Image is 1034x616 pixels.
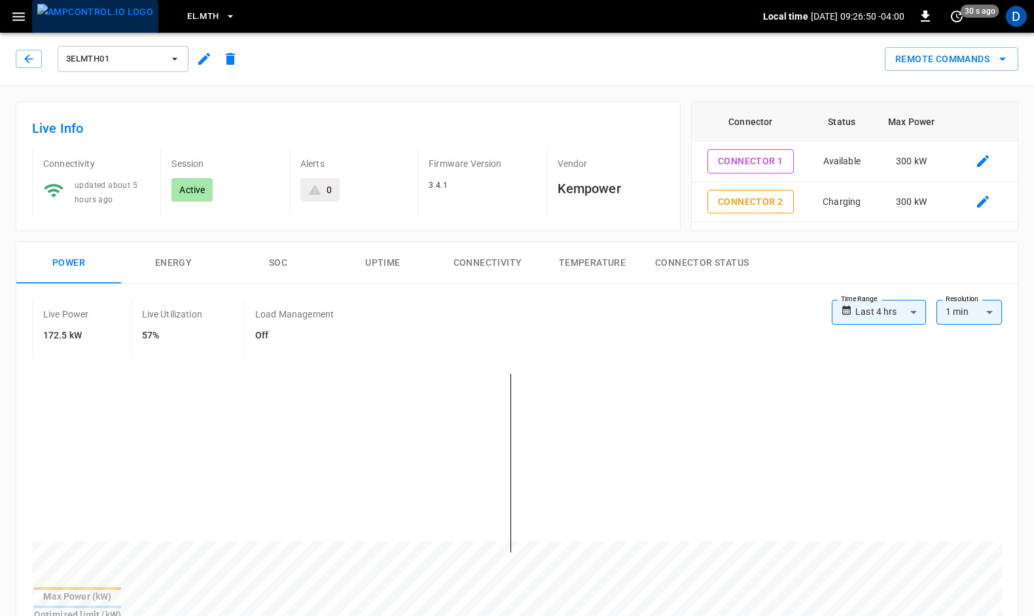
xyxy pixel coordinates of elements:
p: Load Management [255,308,334,321]
span: 30 s ago [961,5,999,18]
div: 0 [327,183,332,196]
span: 3.4.1 [429,181,448,190]
td: Available [810,222,874,263]
h6: Kempower [558,178,664,199]
p: Alerts [300,157,407,170]
h6: 172.5 kW [43,329,89,343]
td: Available [810,141,874,182]
div: remote commands options [885,47,1018,71]
p: Firmware Version [429,157,535,170]
button: EL.MTH [182,4,241,29]
td: 300 kW [874,182,949,223]
td: Charging [810,182,874,223]
th: Connector [692,102,810,141]
th: Status [810,102,874,141]
div: profile-icon [1006,6,1027,27]
p: Vendor [558,157,664,170]
p: Live Utilization [142,308,202,321]
button: Energy [121,242,226,284]
button: Uptime [330,242,435,284]
div: 1 min [936,300,1002,325]
button: SOC [226,242,330,284]
h6: 57% [142,329,202,343]
button: Connector 2 [707,190,793,214]
label: Time Range [841,294,878,304]
label: Resolution [946,294,978,304]
span: 3ELMTH01 [66,52,163,67]
h6: Live Info [32,118,664,139]
p: Active [179,183,205,196]
th: Max Power [874,102,949,141]
img: ampcontrol.io logo [37,4,153,20]
p: Session [171,157,278,170]
table: connector table [692,102,1018,302]
button: set refresh interval [946,6,967,27]
div: Last 4 hrs [855,300,926,325]
button: Connector Status [645,242,759,284]
p: Local time [763,10,808,23]
span: updated about 5 hours ago [75,181,137,204]
td: 300 kW [874,222,949,263]
td: 300 kW [874,141,949,182]
p: [DATE] 09:26:50 -04:00 [811,10,904,23]
button: Temperature [540,242,645,284]
button: Connector 1 [707,149,793,173]
p: Live Power [43,308,89,321]
h6: Off [255,329,334,343]
button: 3ELMTH01 [58,46,188,72]
button: Power [16,242,121,284]
p: Connectivity [43,157,150,170]
button: Remote Commands [885,47,1018,71]
span: EL.MTH [187,9,219,24]
button: Connectivity [435,242,540,284]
